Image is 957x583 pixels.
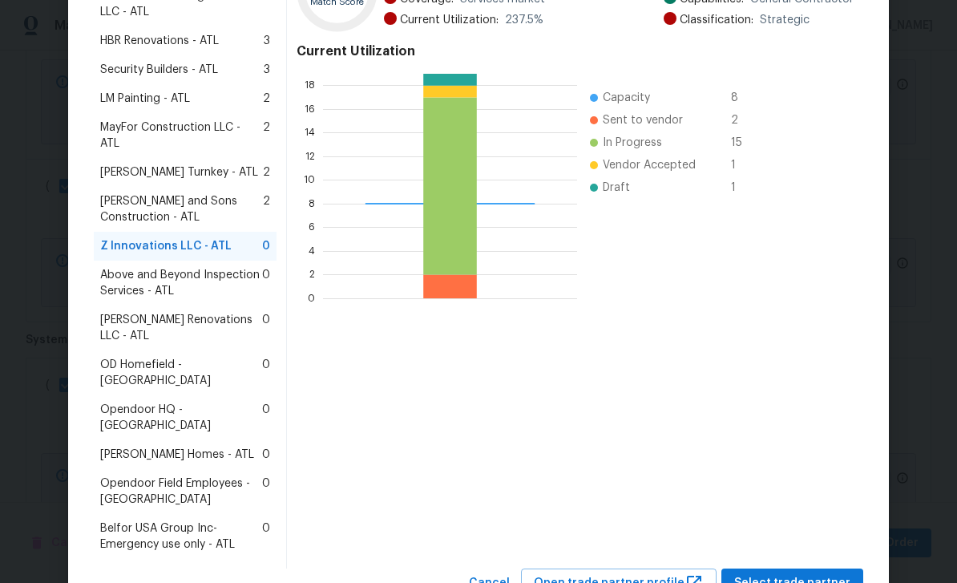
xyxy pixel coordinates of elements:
[100,193,263,225] span: [PERSON_NAME] and Sons Construction - ATL
[263,164,270,180] span: 2
[262,447,270,463] span: 0
[731,112,757,128] span: 2
[680,12,753,28] span: Classification:
[100,402,262,434] span: Opendoor HQ - [GEOGRAPHIC_DATA]
[262,476,270,508] span: 0
[100,119,263,152] span: MayFor Construction LLC - ATL
[308,294,315,303] text: 0
[603,90,650,106] span: Capacity
[100,267,262,299] span: Above and Beyond Inspection Services - ATL
[731,135,757,151] span: 15
[603,180,630,196] span: Draft
[297,43,854,59] h4: Current Utilization
[100,62,218,78] span: Security Builders - ATL
[309,246,315,256] text: 4
[264,33,270,49] span: 3
[309,222,315,232] text: 6
[100,312,262,344] span: [PERSON_NAME] Renovations LLC - ATL
[263,91,270,107] span: 2
[262,357,270,389] span: 0
[603,112,683,128] span: Sent to vendor
[100,447,254,463] span: [PERSON_NAME] Homes - ATL
[263,193,270,225] span: 2
[305,80,315,90] text: 18
[262,267,270,299] span: 0
[305,152,315,161] text: 12
[100,357,262,389] span: OD Homefield - [GEOGRAPHIC_DATA]
[603,157,696,173] span: Vendor Accepted
[264,62,270,78] span: 3
[262,312,270,344] span: 0
[263,119,270,152] span: 2
[100,33,219,49] span: HBR Renovations - ATL
[305,104,315,114] text: 16
[100,520,262,553] span: Belfor USA Group Inc-Emergency use only - ATL
[262,238,270,254] span: 0
[100,238,232,254] span: Z Innovations LLC - ATL
[100,164,258,180] span: [PERSON_NAME] Turnkey - ATL
[603,135,662,151] span: In Progress
[262,520,270,553] span: 0
[309,269,315,279] text: 2
[100,91,190,107] span: LM Painting - ATL
[731,180,757,196] span: 1
[309,199,315,209] text: 8
[760,12,810,28] span: Strategic
[100,476,262,508] span: Opendoor Field Employees - [GEOGRAPHIC_DATA]
[400,12,499,28] span: Current Utilization:
[304,175,315,184] text: 10
[262,402,270,434] span: 0
[731,90,757,106] span: 8
[505,12,543,28] span: 237.5 %
[305,128,315,137] text: 14
[731,157,757,173] span: 1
